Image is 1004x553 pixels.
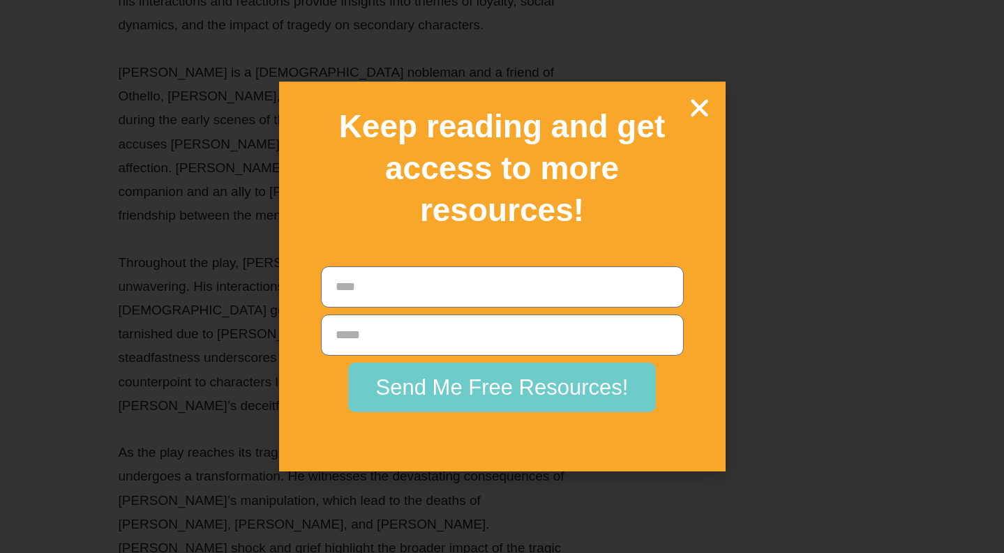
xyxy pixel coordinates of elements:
iframe: Chat Widget [765,395,1004,553]
span: Send Me Free Resources! [376,377,629,398]
button: Send Me Free Resources! [348,363,657,412]
form: New Form [321,266,684,419]
h2: Keep reading and get access to more resources! [304,106,701,231]
a: Close [687,96,712,120]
